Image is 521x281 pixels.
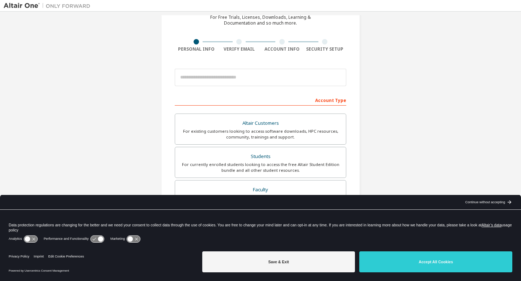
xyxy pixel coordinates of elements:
div: For currently enrolled students looking to access the free Altair Student Edition bundle and all ... [179,162,342,173]
div: Security Setup [304,46,347,52]
img: Altair One [4,2,94,9]
div: For existing customers looking to access software downloads, HPC resources, community, trainings ... [179,128,342,140]
div: Altair Customers [179,118,342,128]
div: Students [179,152,342,162]
div: Personal Info [175,46,218,52]
div: Account Info [260,46,304,52]
div: For Free Trials, Licenses, Downloads, Learning & Documentation and so much more. [210,14,311,26]
div: Faculty [179,185,342,195]
div: Account Type [175,94,346,106]
div: Verify Email [218,46,261,52]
